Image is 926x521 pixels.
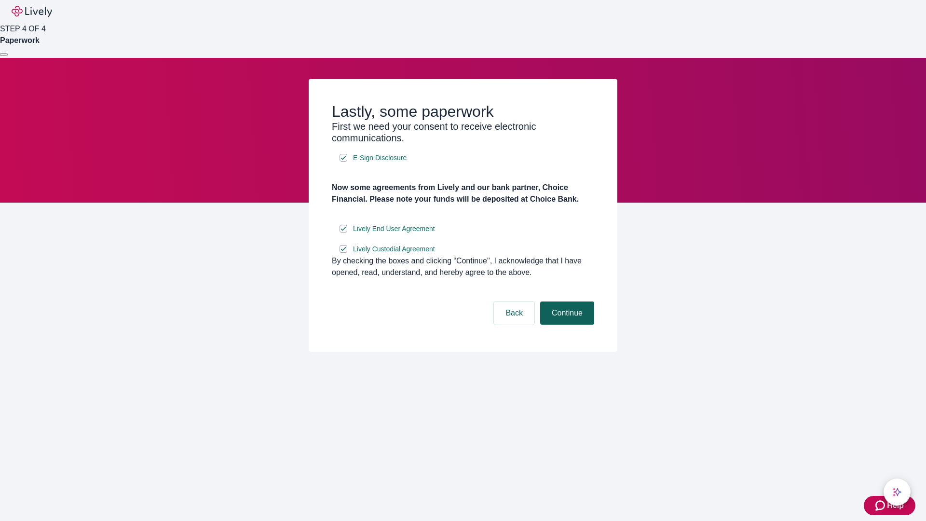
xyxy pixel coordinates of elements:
[353,224,435,234] span: Lively End User Agreement
[887,500,904,511] span: Help
[332,255,594,278] div: By checking the boxes and clicking “Continue", I acknowledge that I have opened, read, understand...
[353,153,407,163] span: E-Sign Disclosure
[884,479,911,506] button: chat
[540,302,594,325] button: Continue
[864,496,915,515] button: Zendesk support iconHelp
[332,102,594,121] h2: Lastly, some paperwork
[892,487,902,497] svg: Lively AI Assistant
[494,302,534,325] button: Back
[351,243,437,255] a: e-sign disclosure document
[332,182,594,205] h4: Now some agreements from Lively and our bank partner, Choice Financial. Please note your funds wi...
[351,152,409,164] a: e-sign disclosure document
[332,121,594,144] h3: First we need your consent to receive electronic communications.
[875,500,887,511] svg: Zendesk support icon
[12,6,52,17] img: Lively
[351,223,437,235] a: e-sign disclosure document
[353,244,435,254] span: Lively Custodial Agreement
